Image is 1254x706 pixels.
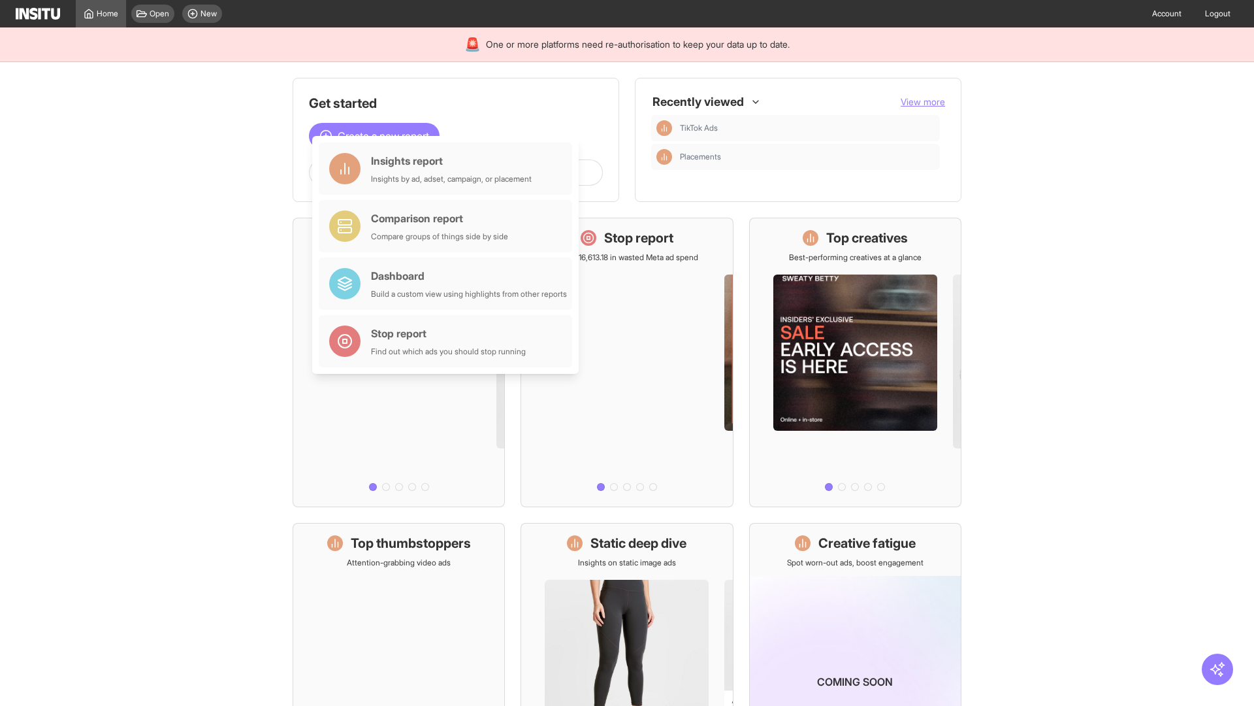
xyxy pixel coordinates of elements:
[604,229,673,247] h1: Stop report
[97,8,118,19] span: Home
[826,229,908,247] h1: Top creatives
[371,268,567,284] div: Dashboard
[16,8,60,20] img: Logo
[486,38,790,51] span: One or more platforms need re-authorisation to keep your data up to date.
[371,289,567,299] div: Build a custom view using highlights from other reports
[371,231,508,242] div: Compare groups of things side by side
[680,123,718,133] span: TikTok Ads
[555,252,698,263] p: Save £16,613.18 in wasted Meta ad spend
[464,35,481,54] div: 🚨
[656,120,672,136] div: Insights
[590,534,686,552] h1: Static deep dive
[901,96,945,107] span: View more
[789,252,922,263] p: Best-performing creatives at a glance
[347,558,451,568] p: Attention-grabbing video ads
[371,153,532,169] div: Insights report
[338,128,429,144] span: Create a new report
[656,149,672,165] div: Insights
[371,326,526,341] div: Stop report
[201,8,217,19] span: New
[680,152,721,162] span: Placements
[521,218,733,507] a: Stop reportSave £16,613.18 in wasted Meta ad spend
[293,218,505,507] a: What's live nowSee all active ads instantly
[150,8,169,19] span: Open
[309,94,603,112] h1: Get started
[371,346,526,357] div: Find out which ads you should stop running
[680,152,935,162] span: Placements
[371,210,508,226] div: Comparison report
[578,558,676,568] p: Insights on static image ads
[749,218,961,507] a: Top creativesBest-performing creatives at a glance
[371,174,532,184] div: Insights by ad, adset, campaign, or placement
[351,534,471,552] h1: Top thumbstoppers
[309,123,440,149] button: Create a new report
[680,123,935,133] span: TikTok Ads
[901,95,945,109] button: View more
